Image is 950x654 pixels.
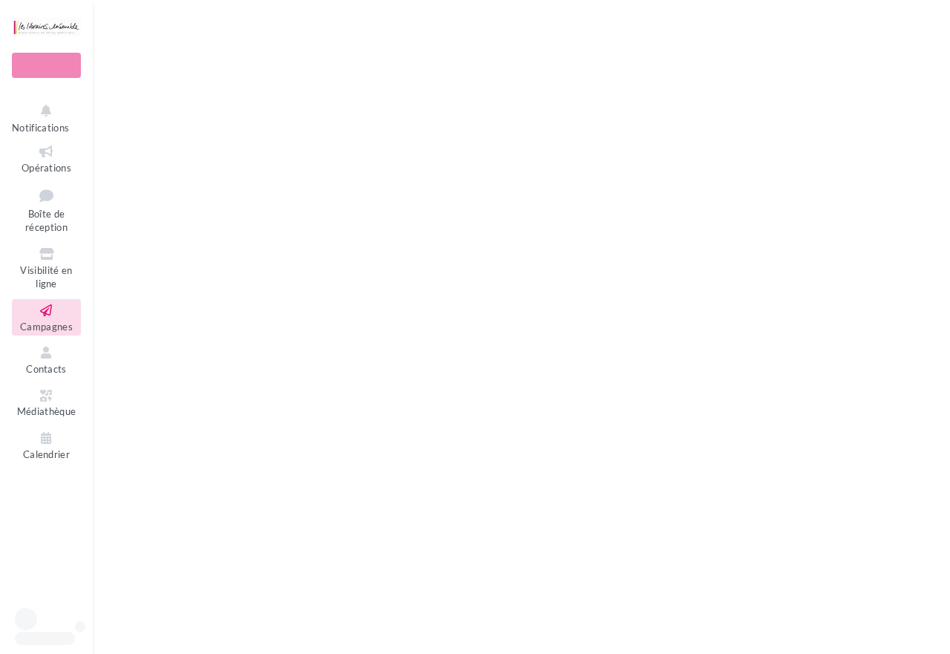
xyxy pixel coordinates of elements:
span: Contacts [26,363,67,375]
span: Boîte de réception [25,208,68,234]
a: Contacts [12,341,81,378]
a: Campagnes [12,299,81,336]
span: Opérations [22,162,71,174]
a: Boîte de réception [12,183,81,237]
span: Médiathèque [17,406,76,418]
span: Visibilité en ligne [20,264,72,290]
span: Notifications [12,122,69,134]
a: Calendrier [12,427,81,463]
a: Opérations [12,140,81,177]
a: Médiathèque [12,385,81,421]
span: Campagnes [20,321,73,333]
div: Nouvelle campagne [12,53,81,78]
span: Calendrier [23,448,70,460]
a: Visibilité en ligne [12,243,81,293]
